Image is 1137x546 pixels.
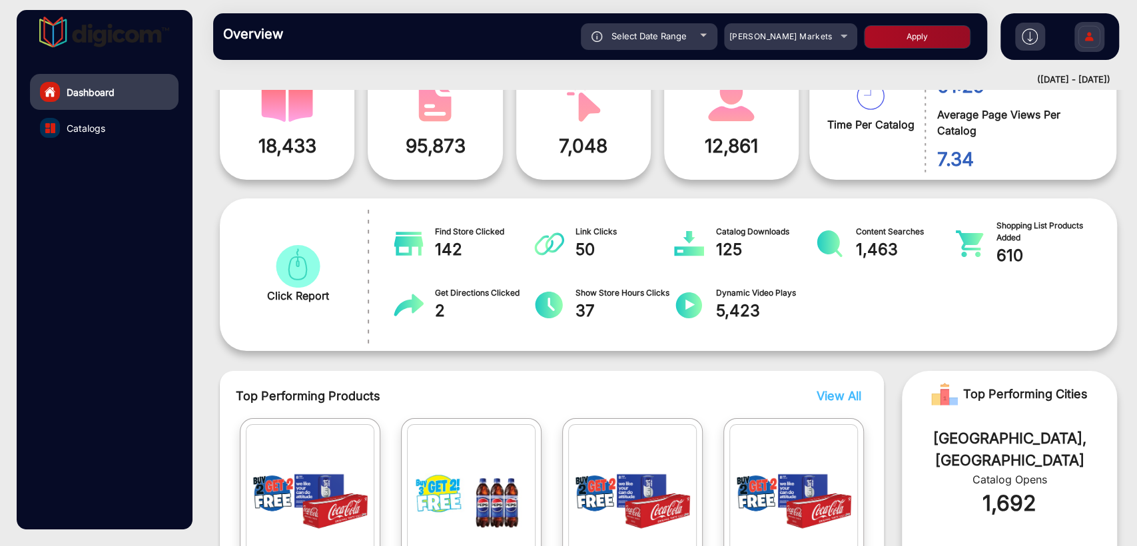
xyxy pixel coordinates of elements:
img: h2download.svg [1022,29,1038,45]
a: Catalogs [30,110,179,146]
img: catalog [815,230,845,257]
span: [PERSON_NAME] Markets [729,31,833,41]
span: 5,423 [715,299,815,323]
img: catalog [394,292,424,318]
img: Sign%20Up.svg [1075,15,1103,62]
span: 95,873 [378,132,492,160]
span: 7,048 [526,132,641,160]
img: home [44,86,56,98]
span: Find Store Clicked [435,226,534,238]
a: Dashboard [30,74,179,110]
span: 142 [435,238,534,262]
img: vmg-logo [39,17,170,47]
img: catalog [674,230,704,257]
span: Top Performing Products [236,387,717,405]
span: Link Clicks [575,226,675,238]
span: 7.34 [937,145,1096,173]
img: catalog [261,79,313,122]
span: 2 [435,299,534,323]
img: catalog [409,79,461,122]
div: ([DATE] - [DATE]) [200,73,1110,87]
span: Shopping List Products Added [996,220,1096,244]
h3: Overview [223,26,410,42]
span: Catalogs [67,121,105,135]
img: catalog [534,230,564,257]
div: 1,692 [922,487,1097,519]
div: Catalog Opens [922,471,1097,487]
img: catalog [534,292,564,318]
img: catalog [394,230,424,257]
img: catalog [674,292,704,318]
img: catalog [855,80,885,110]
img: catalog [954,230,984,257]
img: catalog [272,245,324,288]
span: Dashboard [67,85,115,99]
img: catalog [558,79,609,122]
span: 125 [715,238,815,262]
span: Click Report [267,288,329,304]
span: 1,463 [856,238,955,262]
button: View All [813,387,858,405]
span: Top Performing Cities [963,381,1088,408]
span: View All [817,389,861,403]
span: 37 [575,299,675,323]
span: Get Directions Clicked [435,287,534,299]
img: Rank image [931,381,958,408]
span: 50 [575,238,675,262]
img: icon [591,31,603,42]
div: [GEOGRAPHIC_DATA], [GEOGRAPHIC_DATA] [922,427,1097,471]
span: Show Store Hours Clicks [575,287,675,299]
img: catalog [45,123,55,133]
button: Apply [864,25,970,49]
span: 12,861 [674,132,789,160]
span: 18,433 [230,132,344,160]
span: 610 [996,244,1096,268]
span: Average Page Views Per Catalog [937,107,1096,138]
span: Catalog Downloads [715,226,815,238]
span: Select Date Range [611,31,687,41]
span: Content Searches [856,226,955,238]
img: catalog [705,79,757,122]
span: Dynamic Video Plays [715,287,815,299]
